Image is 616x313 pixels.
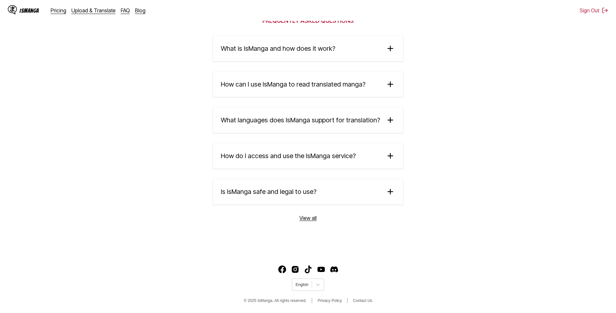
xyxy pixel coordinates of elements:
[221,45,335,52] span: What is IsManga and how does it work?
[385,115,395,125] img: plus
[213,36,403,61] summary: What is IsManga and how does it work?
[304,265,312,273] a: TikTok
[71,7,116,14] a: Upload & Translate
[244,298,307,303] span: © 2025 IsManga. All rights reserved.
[8,5,17,14] img: IsManga Logo
[602,7,608,14] img: Sign out
[317,265,325,273] img: IsManga YouTube
[213,179,403,204] summary: Is IsManga safe and legal to use?
[330,265,338,273] a: Discord
[221,80,366,88] span: How can I use IsManga to read translated manga?
[295,282,296,287] input: Select language
[385,44,395,53] img: plus
[19,7,39,14] div: IsManga
[213,72,403,97] summary: How can I use IsManga to read translated manga?
[385,79,395,89] img: plus
[385,151,395,161] img: plus
[213,107,403,133] summary: What languages does IsManga support for translation?
[213,143,403,169] summary: How do I access and use the IsManga service?
[385,187,395,197] img: plus
[121,7,130,14] a: FAQ
[353,298,372,303] a: Contact Us
[318,298,342,303] a: Privacy Policy
[221,152,356,160] span: How do I access and use the IsManga service?
[8,5,51,16] a: IsManga LogoIsManga
[330,265,338,273] img: IsManga Discord
[299,215,317,221] a: View all
[278,265,286,273] img: IsManga Facebook
[51,7,66,14] a: Pricing
[317,265,325,273] a: Youtube
[304,265,312,273] img: IsManga TikTok
[580,7,608,14] button: Sign Out
[135,7,145,14] a: Blog
[221,188,317,196] span: Is IsManga safe and legal to use?
[291,265,299,273] img: IsManga Instagram
[221,116,380,124] span: What languages does IsManga support for translation?
[278,265,286,273] a: Facebook
[291,265,299,273] a: Instagram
